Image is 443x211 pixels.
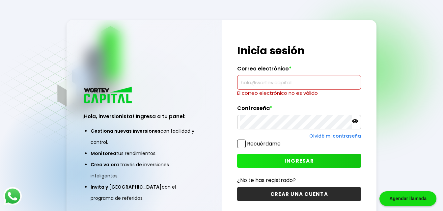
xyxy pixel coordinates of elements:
img: logos_whatsapp-icon.242b2217.svg [3,187,22,205]
span: Crea valor [91,161,116,168]
span: Gestiona nuevas inversiones [91,128,160,134]
li: con facilidad y control. [91,125,198,148]
img: logo_wortev_capital [82,86,134,105]
span: Monitorea [91,150,116,157]
div: Agendar llamada [379,191,436,206]
label: Correo electrónico [237,66,361,75]
button: CREAR UNA CUENTA [237,187,361,201]
span: Invita y [GEOGRAPHIC_DATA] [91,184,162,190]
li: tus rendimientos. [91,148,198,159]
li: con el programa de referidos. [91,181,198,204]
p: El correo electrónico no es válido [237,90,361,97]
p: ¿No te has registrado? [237,176,361,184]
a: Olvidé mi contraseña [309,133,361,139]
span: INGRESAR [285,157,314,164]
h3: ¡Hola, inversionista! Ingresa a tu panel: [82,113,206,120]
a: ¿No te has registrado?CREAR UNA CUENTA [237,176,361,201]
button: INGRESAR [237,154,361,168]
li: a través de inversiones inteligentes. [91,159,198,181]
label: Contraseña [237,105,361,115]
label: Recuérdame [247,140,281,147]
input: hola@wortev.capital [240,75,358,89]
h1: Inicia sesión [237,43,361,59]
